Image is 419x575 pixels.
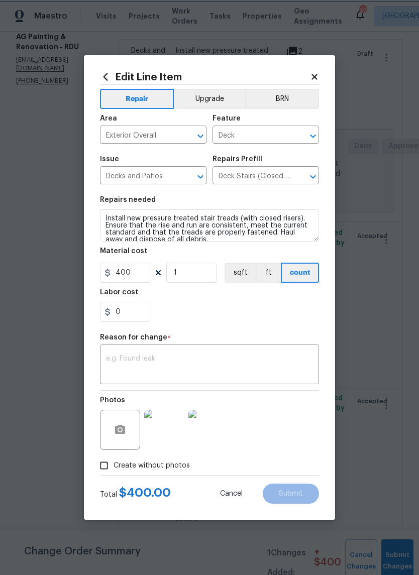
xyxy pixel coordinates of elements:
h5: Labor cost [100,289,138,296]
div: Total [100,488,171,500]
span: Create without photos [114,461,190,471]
button: Repair [100,89,174,109]
button: ft [256,263,281,283]
button: Open [193,129,207,143]
h5: Repairs needed [100,196,156,203]
h5: Reason for change [100,334,167,341]
button: BRN [245,89,319,109]
button: count [281,263,319,283]
h5: Repairs Prefill [213,156,262,163]
button: Open [306,170,320,184]
span: $ 400.00 [119,487,171,499]
textarea: Install new pressure treated stair treads (with closed risers). Ensure that the rise and run are ... [100,209,319,242]
h5: Photos [100,397,125,404]
h5: Issue [100,156,119,163]
h2: Edit Line Item [100,71,310,82]
button: Submit [263,484,319,504]
h5: Area [100,115,117,122]
span: Cancel [220,490,243,498]
span: Submit [279,490,303,498]
h5: Material cost [100,248,147,255]
button: sqft [225,263,256,283]
button: Open [193,170,207,184]
button: Upgrade [174,89,246,109]
button: Cancel [204,484,259,504]
h5: Feature [213,115,241,122]
button: Open [306,129,320,143]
